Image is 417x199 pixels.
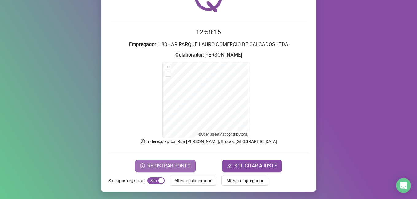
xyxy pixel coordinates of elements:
[140,163,145,168] span: clock-circle
[165,64,171,70] button: +
[108,138,309,145] p: Endereço aprox. : Rua [PERSON_NAME], Brotas, [GEOGRAPHIC_DATA]
[147,162,191,170] span: REGISTRAR PONTO
[222,160,282,172] button: editSOLICITAR AJUSTE
[135,160,196,172] button: REGISTRAR PONTO
[227,163,232,168] span: edit
[396,178,411,193] div: Open Intercom Messenger
[108,51,309,59] h3: : [PERSON_NAME]
[175,52,203,58] strong: Colaborador
[108,176,147,186] label: Sair após registrar
[174,177,212,184] span: Alterar colaborador
[198,132,248,137] li: © contributors.
[140,138,146,144] span: info-circle
[170,176,216,186] button: Alterar colaborador
[201,132,227,137] a: OpenStreetMap
[226,177,263,184] span: Alterar empregador
[165,70,171,76] button: –
[196,28,221,36] time: 12:58:15
[221,176,268,186] button: Alterar empregador
[129,42,156,47] strong: Empregador
[108,41,309,49] h3: : L 83 - AR PARQUE LAURO COMERCIO DE CALCADOS LTDA
[234,162,277,170] span: SOLICITAR AJUSTE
